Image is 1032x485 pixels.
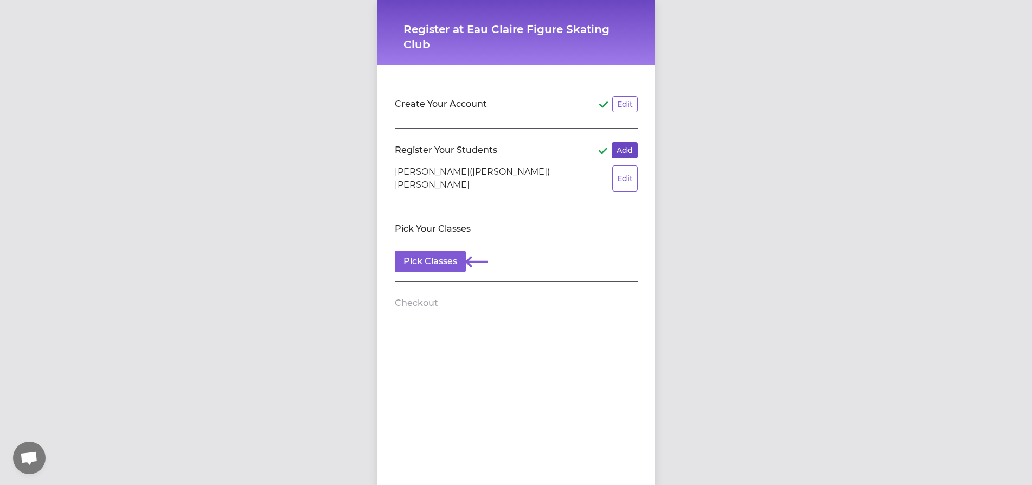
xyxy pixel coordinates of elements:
h2: Pick Your Classes [395,222,471,235]
button: Add [612,142,638,158]
h2: Checkout [395,297,438,310]
p: [PERSON_NAME]([PERSON_NAME]) [PERSON_NAME] [395,165,612,192]
button: Pick Classes [395,251,466,272]
h2: Register Your Students [395,144,497,157]
h1: Register at Eau Claire Figure Skating Club [403,22,629,52]
button: Edit [612,96,638,112]
h2: Create Your Account [395,98,487,111]
div: Open chat [13,442,46,474]
button: Edit [612,165,638,192]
